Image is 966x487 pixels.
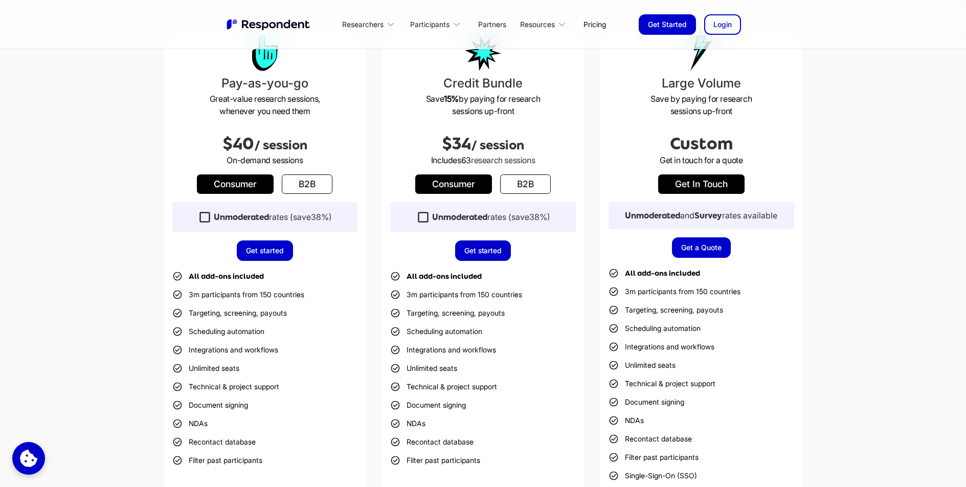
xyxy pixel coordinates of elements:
[172,74,358,93] h3: Pay-as-you-go
[172,361,239,375] li: Unlimited seats
[609,413,644,428] li: NDAs
[500,174,551,194] a: b2b
[471,138,524,152] span: / session
[609,321,701,336] li: Scheduling automation
[609,340,714,354] li: Integrations and workflows
[311,212,329,222] span: 38%
[390,93,576,117] p: Save by paying for research sessions up-front
[514,12,575,36] div: Resources
[390,324,482,339] li: Scheduling automation
[461,155,471,165] span: 63
[470,12,514,36] a: Partners
[390,287,522,302] li: 3m participants from 150 countries
[670,135,733,153] span: Custom
[609,358,676,372] li: Unlimited seats
[214,212,332,223] div: rates (save )
[609,93,794,117] p: Save by paying for research sessions up-front
[172,380,279,394] li: Technical & project support
[444,94,459,104] strong: 15%
[172,306,287,320] li: Targeting, screening, payouts
[415,174,492,194] a: Consumer
[609,469,697,483] li: Single-Sign-On (SSO)
[336,12,404,36] div: Researchers
[471,155,535,165] span: research sessions
[390,74,576,93] h3: Credit Bundle
[172,93,358,117] p: Great-value research sessions, whenever you need them
[609,395,684,409] li: Document signing
[442,135,471,153] span: $34
[625,269,700,277] strong: All add-ons included
[390,435,474,449] li: Recontact database
[529,212,547,222] span: 38%
[625,210,777,221] div: and rates available
[609,450,699,464] li: Filter past participants
[404,12,469,36] div: Participants
[390,154,576,166] p: Includes
[390,380,497,394] li: Technical & project support
[609,377,715,391] li: Technical & project support
[639,14,696,35] a: Get Started
[226,18,312,31] img: Untitled UI logotext
[222,135,254,153] span: $40
[342,19,384,30] div: Researchers
[704,14,741,35] a: Login
[625,211,680,220] strong: Unmoderated
[390,306,505,320] li: Targeting, screening, payouts
[254,138,307,152] span: / session
[237,240,293,261] a: Get started
[390,398,466,412] li: Document signing
[390,361,457,375] li: Unlimited seats
[172,154,358,166] p: On-demand sessions
[609,303,723,317] li: Targeting, screening, payouts
[390,453,480,468] li: Filter past participants
[575,12,614,36] a: Pricing
[226,18,312,31] a: home
[455,240,511,261] a: Get started
[172,453,262,468] li: Filter past participants
[694,211,722,220] strong: Survey
[672,237,731,258] a: Get a Quote
[609,432,692,446] li: Recontact database
[609,154,794,166] p: Get in touch for a quote
[658,174,745,194] a: get in touch
[189,272,264,280] strong: All add-ons included
[172,287,304,302] li: 3m participants from 150 countries
[214,212,269,222] strong: Unmoderated
[410,19,450,30] div: Participants
[520,19,555,30] div: Resources
[172,343,278,357] li: Integrations and workflows
[390,343,496,357] li: Integrations and workflows
[609,284,740,299] li: 3m participants from 150 countries
[432,212,487,222] strong: Unmoderated
[197,174,274,194] a: Consumer
[390,416,425,431] li: NDAs
[172,398,248,412] li: Document signing
[407,272,482,280] strong: All add-ons included
[172,416,208,431] li: NDAs
[172,324,264,339] li: Scheduling automation
[282,174,332,194] a: b2b
[609,74,794,93] h3: Large Volume
[172,435,256,449] li: Recontact database
[432,212,550,223] div: rates (save )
